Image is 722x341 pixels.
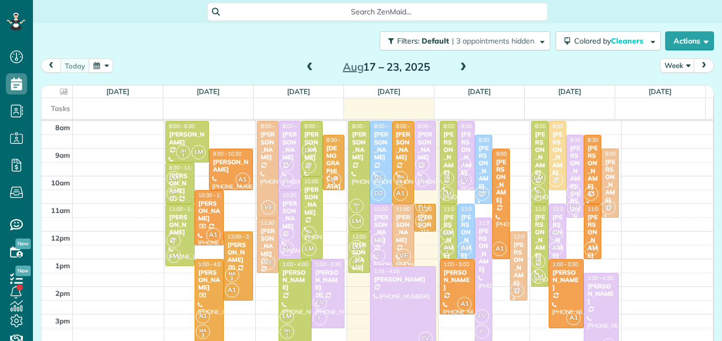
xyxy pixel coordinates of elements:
[443,269,472,292] div: [PERSON_NAME]
[198,192,230,199] span: 10:30 - 12:30
[443,206,472,212] span: 11:00 - 1:00
[349,240,364,254] span: LM
[287,87,310,96] a: [DATE]
[302,143,316,158] span: LM
[306,229,312,235] span: SH
[457,297,472,311] span: A1
[587,144,598,190] div: [PERSON_NAME]
[584,186,598,201] span: A1
[415,199,430,213] span: A1
[492,242,507,256] span: A1
[313,295,327,310] span: FV
[280,242,294,256] span: FV
[457,242,472,256] span: D2
[478,219,507,226] span: 11:30 - 4:00
[457,173,472,187] span: FV
[535,189,542,195] span: SH
[171,236,177,242] span: SH
[535,257,542,262] span: SH
[260,131,275,161] div: [PERSON_NAME]
[475,325,489,339] span: F
[326,137,355,143] span: 8:30 - 10:30
[177,151,190,161] small: 1
[440,248,454,258] small: 1
[397,36,419,46] span: Filters:
[60,58,90,73] button: today
[440,177,454,187] small: 1
[180,148,187,154] span: SH
[51,206,70,215] span: 11am
[552,123,581,130] span: 8:00 - 10:30
[55,123,70,132] span: 8am
[302,242,316,256] span: LM
[475,309,489,323] span: FV
[440,186,454,201] span: LM
[549,173,563,187] span: X
[280,330,293,340] small: 1
[478,144,489,190] div: [PERSON_NAME]
[282,261,308,268] span: 1:00 - 4:00
[282,200,297,231] div: [PERSON_NAME]
[167,239,180,249] small: 1
[415,173,430,187] span: F
[354,258,360,264] span: SH
[552,131,563,176] div: [PERSON_NAME]
[478,137,507,143] span: 8:30 - 11:00
[191,145,206,159] span: LM
[558,87,581,96] a: [DATE]
[444,174,450,180] span: SH
[196,309,210,323] span: A1
[556,31,661,50] button: Colored byCleaners
[350,204,363,215] small: 1
[566,200,581,215] span: FV
[396,123,425,130] span: 8:00 - 11:00
[496,150,522,157] span: 9:00 - 1:00
[166,249,181,263] span: LM
[371,186,385,201] span: D2
[496,158,507,204] div: [PERSON_NAME]
[320,61,453,73] h2: 17 – 23, 2025
[584,242,598,256] span: A1
[570,137,599,143] span: 8:30 - 11:30
[475,186,489,201] span: D2
[374,268,399,275] span: 1:15 - 4:15
[166,171,181,185] span: LM
[313,311,327,325] span: F
[343,60,364,73] span: Aug
[534,214,545,259] div: [PERSON_NAME]
[660,58,695,73] button: Week
[328,178,341,189] small: 3
[417,131,433,161] div: [PERSON_NAME]
[552,261,578,268] span: 1:00 - 3:30
[377,87,400,96] a: [DATE]
[415,157,430,172] span: FV
[374,31,550,50] a: Filters: Default | 3 appointments hidden
[282,123,311,130] span: 8:00 - 10:30
[350,261,363,271] small: 1
[549,242,563,256] span: F
[51,104,70,113] span: Tasks
[371,171,385,185] span: VE
[280,309,294,323] span: LM
[393,186,408,201] span: A1
[397,174,404,180] span: MA
[468,87,491,96] a: [DATE]
[206,228,221,242] span: A1
[315,269,341,292] div: [PERSON_NAME]
[587,275,613,282] span: 1:30 - 4:30
[460,214,472,259] div: [PERSON_NAME]
[331,175,338,181] span: MA
[55,261,70,270] span: 1pm
[452,36,534,46] span: | 3 appointments hidden
[227,241,250,264] div: [PERSON_NAME]
[531,171,545,185] span: LM
[552,269,581,292] div: [PERSON_NAME]
[352,233,381,240] span: 12:00 - 1:30
[532,192,545,202] small: 1
[605,158,616,204] div: [PERSON_NAME]
[373,131,389,161] div: [PERSON_NAME]
[229,270,236,276] span: MA
[587,283,616,305] div: [PERSON_NAME]
[197,87,220,96] a: [DATE]
[169,206,198,212] span: 11:00 - 1:15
